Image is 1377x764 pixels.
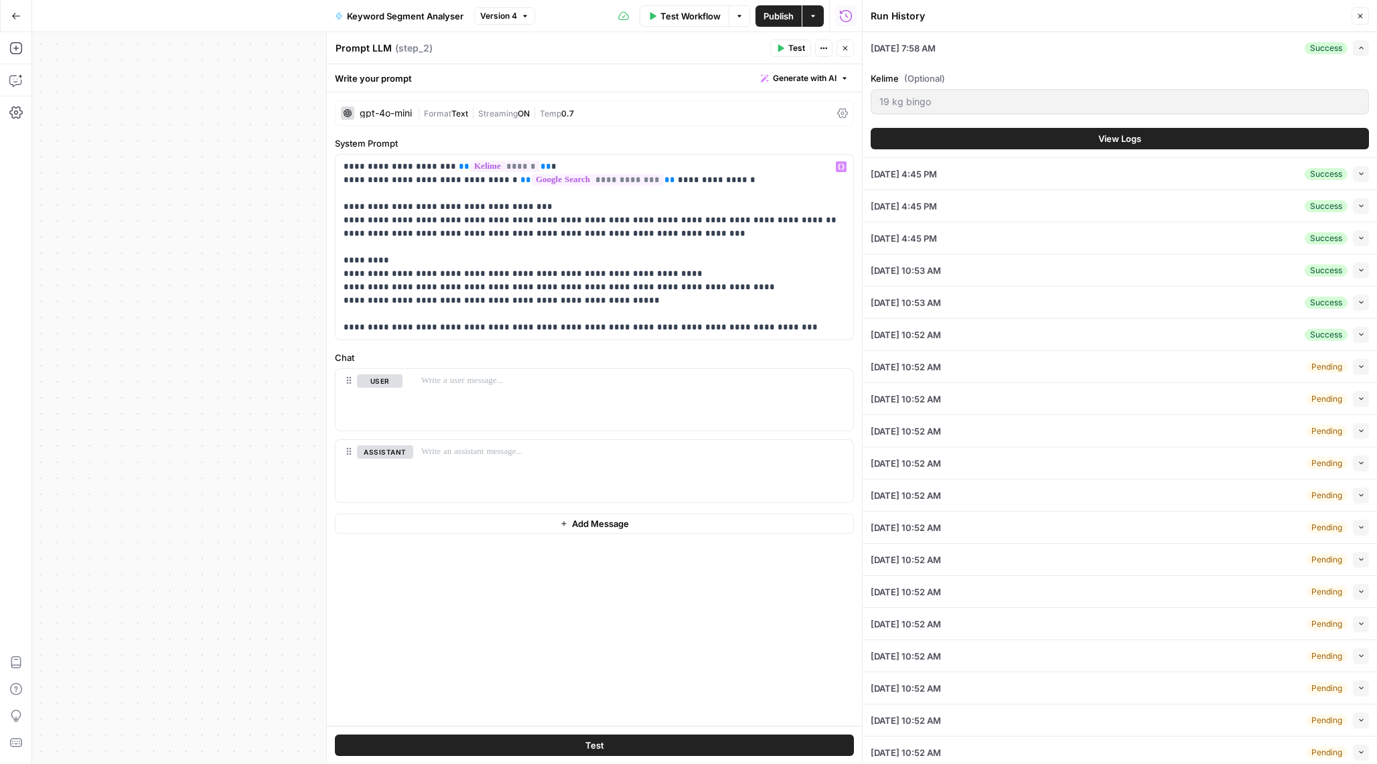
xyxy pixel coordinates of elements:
[1306,682,1348,694] div: Pending
[871,682,941,695] span: [DATE] 10:52 AM
[424,108,451,119] span: Format
[1306,522,1348,534] div: Pending
[480,10,517,22] span: Version 4
[1306,650,1348,662] div: Pending
[360,108,412,118] div: gpt-4o-mini
[755,5,802,27] button: Publish
[871,489,941,502] span: [DATE] 10:52 AM
[871,714,941,727] span: [DATE] 10:52 AM
[357,374,403,388] button: user
[561,108,574,119] span: 0.7
[1305,297,1348,309] div: Success
[871,457,941,470] span: [DATE] 10:52 AM
[1305,232,1348,244] div: Success
[327,64,862,92] div: Write your prompt
[417,106,424,119] span: |
[530,106,540,119] span: |
[572,517,629,530] span: Add Message
[518,108,530,119] span: ON
[770,40,811,57] button: Test
[871,746,941,759] span: [DATE] 10:52 AM
[540,108,561,119] span: Temp
[871,128,1369,149] button: View Logs
[871,650,941,663] span: [DATE] 10:52 AM
[871,264,941,277] span: [DATE] 10:53 AM
[904,72,945,85] span: (Optional)
[788,42,805,54] span: Test
[327,5,472,27] button: Keyword Segment Analyser
[764,9,794,23] span: Publish
[1306,618,1348,630] div: Pending
[1305,42,1348,54] div: Success
[468,106,478,119] span: |
[871,296,941,309] span: [DATE] 10:53 AM
[1305,264,1348,277] div: Success
[1306,489,1348,502] div: Pending
[1306,425,1348,437] div: Pending
[335,351,854,364] label: Chat
[871,72,1369,85] label: Kelime
[871,585,941,599] span: [DATE] 10:52 AM
[335,735,854,756] button: Test
[336,369,403,431] div: user
[871,553,941,566] span: [DATE] 10:52 AM
[1306,747,1348,759] div: Pending
[357,445,413,459] button: assistant
[474,7,535,25] button: Version 4
[660,9,721,23] span: Test Workflow
[585,739,604,752] span: Test
[347,9,463,23] span: Keyword Segment Analyser
[640,5,729,27] button: Test Workflow
[1306,361,1348,373] div: Pending
[871,617,941,631] span: [DATE] 10:52 AM
[336,42,392,55] textarea: Prompt LLM
[871,328,941,341] span: [DATE] 10:52 AM
[1306,457,1348,469] div: Pending
[871,392,941,406] span: [DATE] 10:52 AM
[336,440,403,502] div: assistant
[871,167,937,181] span: [DATE] 4:45 PM
[755,70,854,87] button: Generate with AI
[335,137,854,150] label: System Prompt
[451,108,468,119] span: Text
[478,108,518,119] span: Streaming
[1306,393,1348,405] div: Pending
[871,232,937,245] span: [DATE] 4:45 PM
[1305,329,1348,341] div: Success
[1306,586,1348,598] div: Pending
[871,521,941,534] span: [DATE] 10:52 AM
[871,425,941,438] span: [DATE] 10:52 AM
[871,360,941,374] span: [DATE] 10:52 AM
[871,42,936,55] span: [DATE] 7:58 AM
[1306,554,1348,566] div: Pending
[335,514,854,534] button: Add Message
[1306,714,1348,727] div: Pending
[395,42,433,55] span: ( step_2 )
[1305,200,1348,212] div: Success
[871,200,937,213] span: [DATE] 4:45 PM
[1098,132,1141,145] span: View Logs
[1305,168,1348,180] div: Success
[773,72,837,84] span: Generate with AI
